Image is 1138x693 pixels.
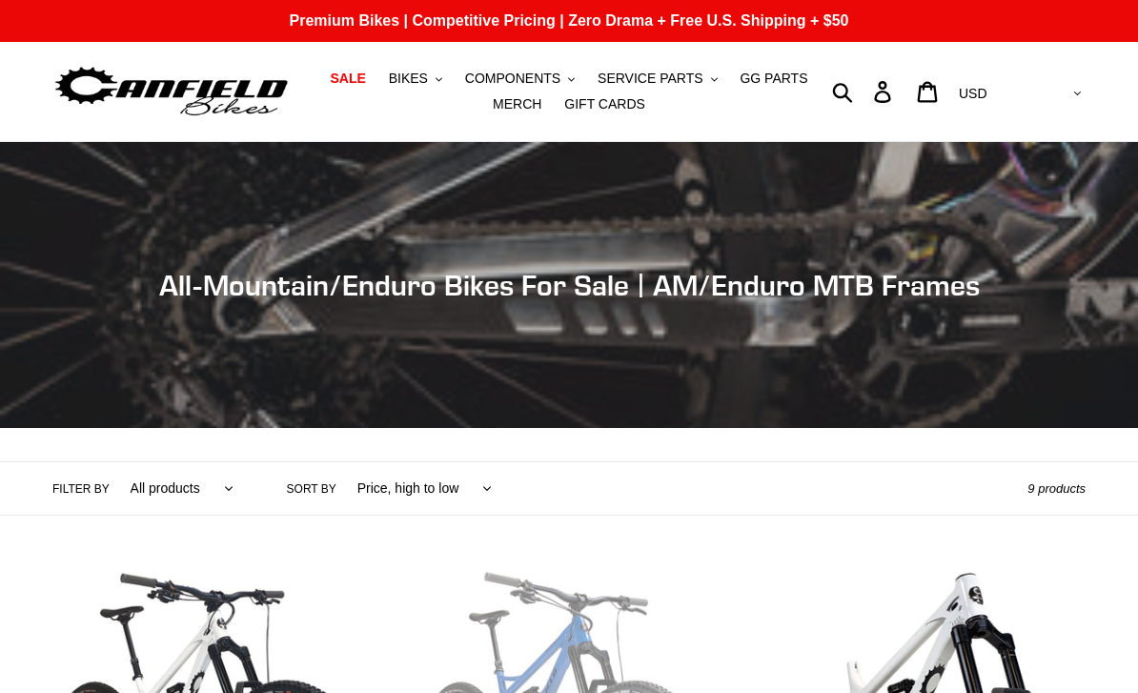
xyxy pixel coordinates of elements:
[456,66,584,92] button: COMPONENTS
[159,268,980,302] span: All-Mountain/Enduro Bikes For Sale | AM/Enduro MTB Frames
[740,71,807,87] span: GG PARTS
[730,66,817,92] a: GG PARTS
[389,71,428,87] span: BIKES
[320,66,375,92] a: SALE
[330,71,365,87] span: SALE
[379,66,452,92] button: BIKES
[287,480,336,498] label: Sort by
[564,96,645,112] span: GIFT CARDS
[483,92,551,117] a: MERCH
[555,92,655,117] a: GIFT CARDS
[598,71,702,87] span: SERVICE PARTS
[588,66,726,92] button: SERVICE PARTS
[465,71,560,87] span: COMPONENTS
[1027,481,1086,496] span: 9 products
[493,96,541,112] span: MERCH
[52,62,291,122] img: Canfield Bikes
[52,480,110,498] label: Filter by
